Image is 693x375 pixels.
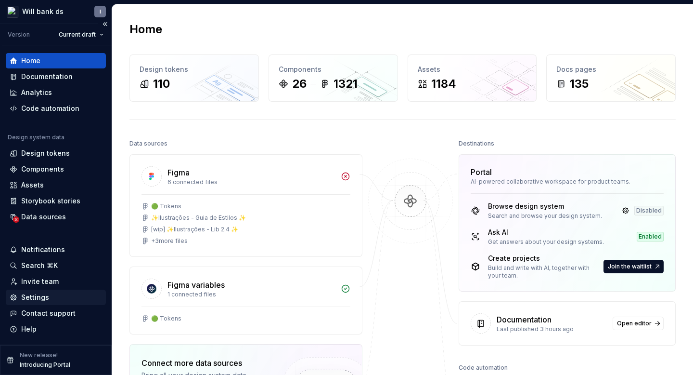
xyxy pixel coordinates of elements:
div: Enabled [637,232,664,241]
a: Analytics [6,85,106,100]
a: Settings [6,290,106,305]
div: Disabled [634,206,664,215]
div: Assets [21,180,44,190]
div: Assets [418,65,527,74]
div: 1321 [334,76,358,92]
div: Data sources [21,212,66,222]
a: Join the waitlist [603,260,664,273]
span: Open editor [617,320,652,327]
div: Design tokens [140,65,249,74]
h2: Home [129,22,162,37]
div: Version [8,31,30,39]
div: Search and browse your design system. [488,212,602,220]
div: ✨Ilustrações - Guia de Estilos ✨ [151,214,246,222]
div: Portal [471,166,492,178]
button: Current draft [54,28,108,41]
div: Design system data [8,134,64,141]
div: Analytics [21,88,52,97]
a: Home [6,53,106,68]
div: Figma variables [167,279,225,291]
button: Contact support [6,306,106,321]
div: 1184 [431,76,456,92]
a: Figma variables1 connected files🟢 Tokens [129,267,362,335]
button: Notifications [6,242,106,257]
div: 🟢 Tokens [151,202,181,210]
a: Data sources [6,209,106,225]
div: 26 [292,76,307,92]
div: Components [21,164,64,174]
div: I [100,8,101,15]
div: Search ⌘K [21,261,58,270]
a: Components261321 [269,54,398,102]
div: 1 connected files [167,291,335,298]
p: Introducing Portal [20,361,70,369]
div: Create projects [488,254,602,263]
a: Design tokens110 [129,54,259,102]
div: 6 connected files [167,178,335,186]
a: Docs pages135 [546,54,676,102]
a: Storybook stories [6,193,106,209]
div: Will bank ds [22,7,64,16]
div: 🟢 Tokens [151,315,181,322]
div: Documentation [21,72,73,81]
a: Design tokens [6,146,106,161]
div: Help [21,324,37,334]
button: Help [6,321,106,337]
span: Current draft [59,31,96,39]
span: Join the waitlist [608,263,652,270]
div: Contact support [21,308,76,318]
div: Code automation [459,361,508,375]
div: Ask AI [488,228,604,237]
div: Home [21,56,40,66]
div: AI-powered collaborative workspace for product teams. [471,178,664,186]
div: Docs pages [556,65,666,74]
a: Open editor [613,317,664,330]
div: Code automation [21,104,79,113]
div: [wip] ✨Ilustrações - Lib 2.4 ✨ [151,226,238,233]
img: 5ef8224e-fd7a-45c0-8e66-56d3552b678a.png [7,6,18,17]
a: Components [6,161,106,177]
div: Figma [167,167,190,178]
div: Browse design system [488,201,602,211]
div: Connect more data sources [141,357,267,369]
p: New release! [20,351,58,359]
a: Assets [6,177,106,193]
div: Data sources [129,137,167,150]
button: Will bank dsI [2,1,110,22]
div: Destinations [459,137,494,150]
a: Assets1184 [408,54,537,102]
div: Notifications [21,245,65,254]
div: Get answers about your design systems. [488,238,604,246]
div: Documentation [497,314,552,325]
div: Design tokens [21,148,70,158]
div: Build and write with AI, together with your team. [488,264,602,280]
div: 135 [570,76,589,92]
div: + 3 more files [151,237,188,245]
a: Figma6 connected files🟢 Tokens✨Ilustrações - Guia de Estilos ✨[wip] ✨Ilustrações - Lib 2.4 ✨+3mor... [129,154,362,257]
div: 110 [153,76,170,92]
div: Storybook stories [21,196,80,206]
div: Settings [21,293,49,302]
div: Components [279,65,388,74]
div: Last published 3 hours ago [497,325,607,333]
a: Code automation [6,101,106,116]
a: Documentation [6,69,106,84]
button: Collapse sidebar [98,17,112,31]
div: Invite team [21,277,59,286]
a: Invite team [6,274,106,289]
button: Search ⌘K [6,258,106,273]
